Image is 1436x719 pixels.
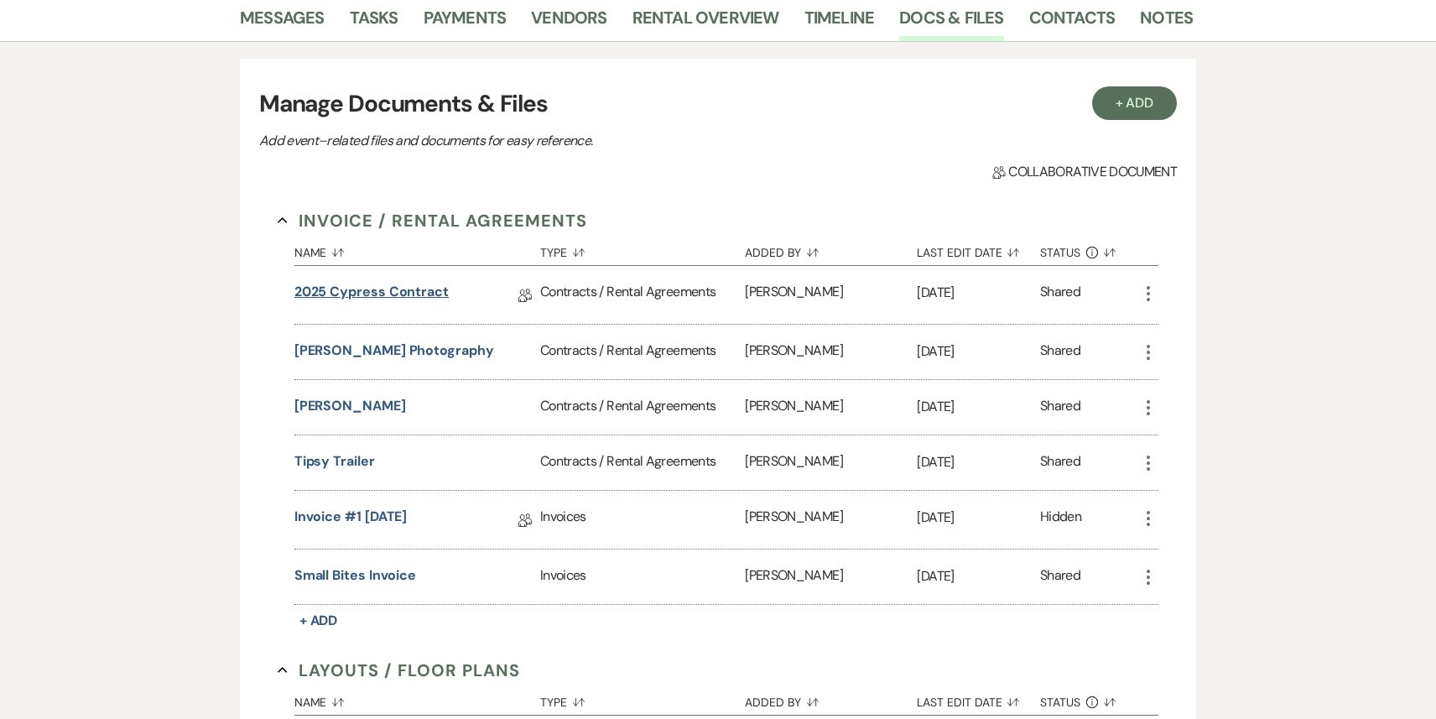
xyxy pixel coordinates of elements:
button: Added By [745,683,917,715]
button: Invoice / Rental Agreements [278,208,587,233]
button: Status [1040,233,1138,265]
button: Small Bites Invoice [294,565,416,586]
button: Name [294,683,540,715]
a: Docs & Files [899,4,1003,41]
span: Status [1040,247,1080,258]
h3: Manage Documents & Files [259,86,1177,122]
button: Layouts / Floor Plans [278,658,520,683]
button: + Add [294,609,343,633]
div: Invoices [540,491,745,549]
span: + Add [299,612,338,629]
span: Collaborative document [992,162,1177,182]
button: Type [540,683,745,715]
div: [PERSON_NAME] [745,491,917,549]
div: Shared [1040,341,1080,363]
div: Shared [1040,565,1080,588]
a: Payments [424,4,507,41]
div: Shared [1040,282,1080,308]
div: [PERSON_NAME] [745,550,917,604]
button: + Add [1092,86,1178,120]
div: Invoices [540,550,745,604]
div: Contracts / Rental Agreements [540,380,745,435]
button: Name [294,233,540,265]
button: Added By [745,233,917,265]
button: Last Edit Date [917,233,1040,265]
div: Contracts / Rental Agreements [540,435,745,490]
div: [PERSON_NAME] [745,325,917,379]
p: Add event–related files and documents for easy reference. [259,130,846,152]
div: [PERSON_NAME] [745,380,917,435]
a: Vendors [531,4,606,41]
button: [PERSON_NAME] Photography [294,341,494,361]
div: Contracts / Rental Agreements [540,266,745,324]
div: Hidden [1040,507,1081,533]
button: Type [540,233,745,265]
p: [DATE] [917,341,1040,362]
p: [DATE] [917,451,1040,473]
a: Notes [1140,4,1193,41]
p: [DATE] [917,565,1040,587]
span: Status [1040,696,1080,708]
a: Invoice #1 [DATE] [294,507,408,533]
p: [DATE] [917,396,1040,418]
p: [DATE] [917,282,1040,304]
a: Timeline [804,4,875,41]
div: Shared [1040,396,1080,419]
a: Rental Overview [632,4,779,41]
a: Tasks [350,4,398,41]
a: Messages [240,4,325,41]
a: 2025 Cypress Contract [294,282,449,308]
div: Shared [1040,451,1080,474]
div: [PERSON_NAME] [745,266,917,324]
button: Last Edit Date [917,683,1040,715]
button: Tipsy Trailer [294,451,375,472]
button: Status [1040,683,1138,715]
button: [PERSON_NAME] [294,396,406,416]
div: [PERSON_NAME] [745,435,917,490]
a: Contacts [1029,4,1116,41]
div: Contracts / Rental Agreements [540,325,745,379]
p: [DATE] [917,507,1040,529]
